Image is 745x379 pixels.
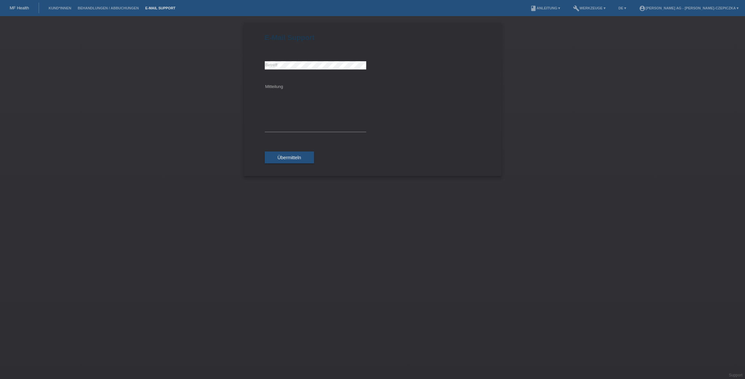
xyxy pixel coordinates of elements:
a: bookAnleitung ▾ [527,6,563,10]
h1: E-Mail Support [265,34,481,42]
button: Übermitteln [265,151,314,164]
i: account_circle [639,5,645,12]
a: Behandlungen / Abbuchungen [74,6,142,10]
i: book [530,5,537,12]
i: build [573,5,579,12]
a: Kund*innen [45,6,74,10]
a: Support [729,373,742,377]
a: E-Mail Support [142,6,179,10]
a: buildWerkzeuge ▾ [570,6,609,10]
span: Übermitteln [278,155,301,160]
a: MF Health [10,5,29,10]
a: account_circle[PERSON_NAME] AG - [PERSON_NAME]-Czepiczka ▾ [636,6,742,10]
a: DE ▾ [615,6,629,10]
